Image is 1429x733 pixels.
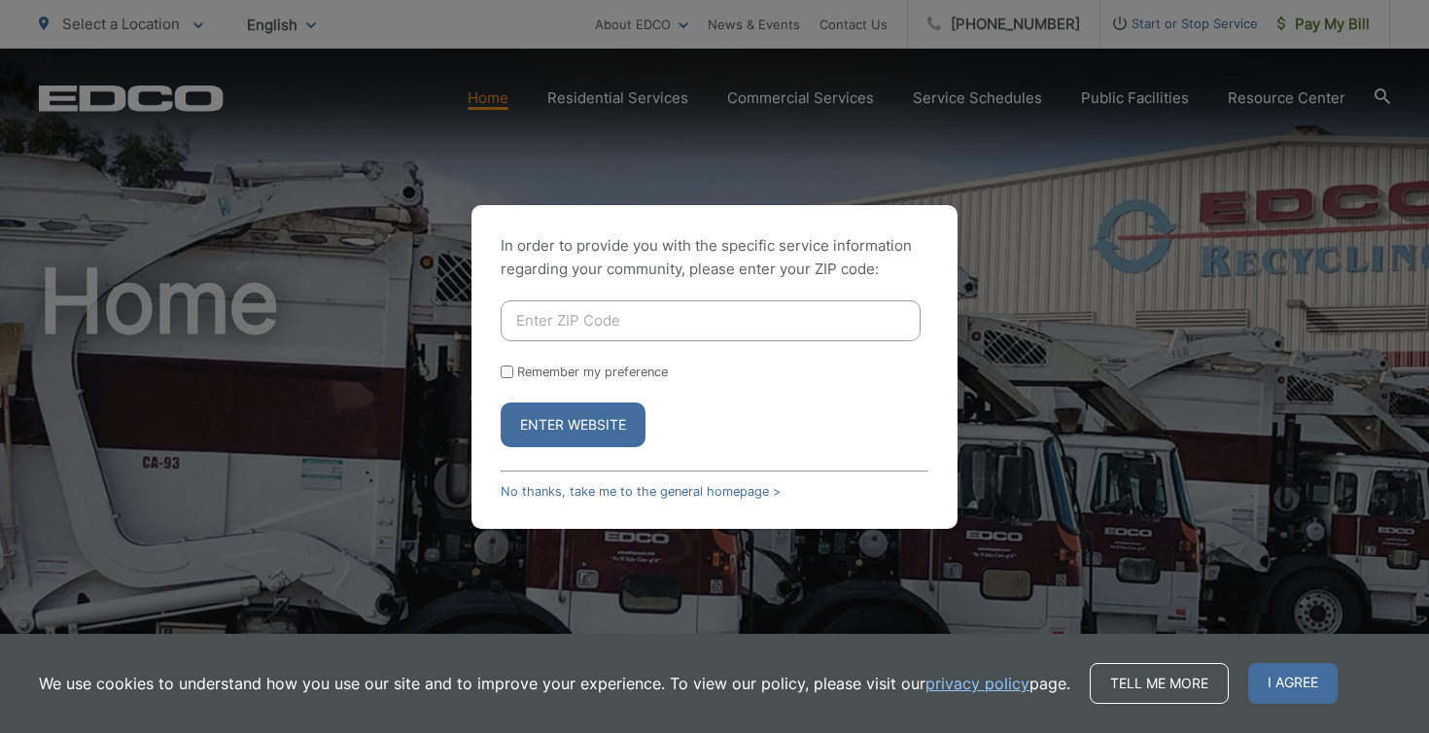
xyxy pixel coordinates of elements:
[501,300,921,341] input: Enter ZIP Code
[39,672,1070,695] p: We use cookies to understand how you use our site and to improve your experience. To view our pol...
[501,484,781,499] a: No thanks, take me to the general homepage >
[1090,663,1229,704] a: Tell me more
[501,234,928,281] p: In order to provide you with the specific service information regarding your community, please en...
[925,672,1029,695] a: privacy policy
[517,365,668,379] label: Remember my preference
[1248,663,1338,704] span: I agree
[501,402,645,447] button: Enter Website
